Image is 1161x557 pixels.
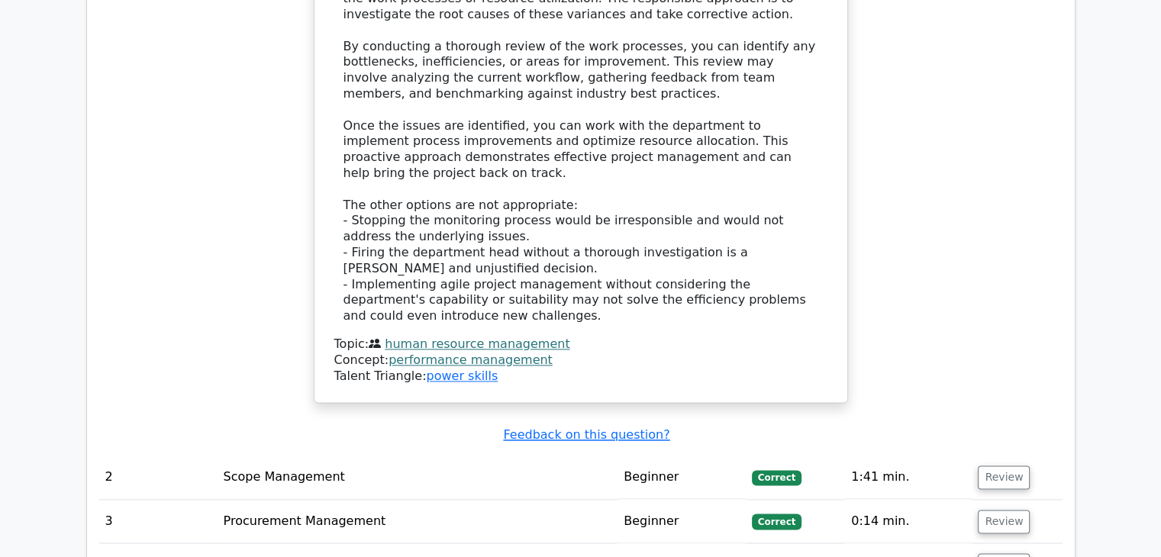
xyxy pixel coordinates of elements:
td: Scope Management [218,456,618,499]
a: Feedback on this question? [503,427,669,442]
a: performance management [389,353,553,367]
td: Procurement Management [218,500,618,543]
a: power skills [426,369,498,383]
td: 0:14 min. [845,500,972,543]
td: 2 [99,456,218,499]
td: Beginner [618,500,746,543]
td: 1:41 min. [845,456,972,499]
span: Correct [752,470,801,485]
button: Review [978,465,1030,489]
span: Correct [752,514,801,529]
button: Review [978,510,1030,533]
td: 3 [99,500,218,543]
td: Beginner [618,456,746,499]
div: Talent Triangle: [334,336,827,384]
a: human resource management [385,336,569,351]
div: Concept: [334,353,827,369]
div: Topic: [334,336,827,353]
